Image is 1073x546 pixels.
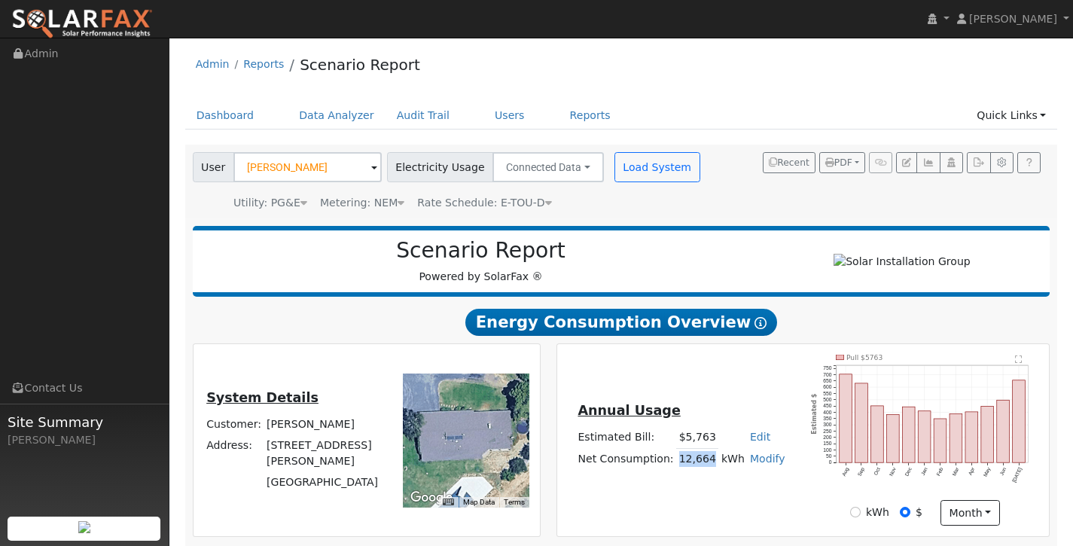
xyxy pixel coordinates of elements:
[811,393,818,435] text: Estimated $
[288,102,386,130] a: Data Analyzer
[824,422,832,427] text: 300
[204,435,264,472] td: Address:
[578,403,680,418] u: Annual Usage
[233,195,307,211] div: Utility: PG&E
[904,466,913,477] text: Dec
[916,152,940,173] button: Multi-Series Graph
[204,413,264,435] td: Customer:
[824,447,832,453] text: 100
[887,414,900,462] rect: onclick=""
[78,521,90,533] img: retrieve
[1017,152,1041,173] a: Help Link
[320,195,404,211] div: Metering: NEM
[387,152,493,182] span: Electricity Usage
[855,383,868,462] rect: onclick=""
[754,317,767,329] i: Show Help
[417,197,551,209] span: Alias: HETOUD
[981,406,994,462] rect: onclick=""
[826,453,832,459] text: 50
[825,157,852,168] span: PDF
[841,466,850,477] text: Aug
[763,152,815,173] button: Recent
[243,58,284,70] a: Reports
[824,435,832,440] text: 200
[920,466,928,476] text: Jan
[850,507,861,517] input: kWh
[829,459,832,465] text: 0
[206,390,319,405] u: System Details
[857,466,866,477] text: Sep
[873,466,881,476] text: Oct
[824,429,832,434] text: 250
[824,365,832,371] text: 750
[934,419,946,462] rect: onclick=""
[200,238,762,285] div: Powered by SolarFax ®
[1013,380,1026,462] rect: onclick=""
[824,416,832,421] text: 350
[614,152,700,182] button: Load System
[504,498,525,506] a: Terms
[999,466,1007,476] text: Jun
[824,403,832,408] text: 450
[676,448,718,470] td: 12,664
[967,152,990,173] button: Export Interval Data
[463,497,495,508] button: Map Data
[824,397,832,402] text: 500
[443,497,453,508] button: Keyboard shortcuts
[834,254,971,270] img: Solar Installation Group
[824,441,832,446] text: 150
[185,102,266,130] a: Dashboard
[903,407,916,462] rect: onclick=""
[950,413,962,462] rect: onclick=""
[465,309,777,336] span: Energy Consumption Overview
[233,152,382,182] input: Select a User
[819,152,865,173] button: PDF
[997,400,1010,462] rect: onclick=""
[407,488,456,508] a: Open this area in Google Maps (opens a new window)
[936,466,944,477] text: Feb
[575,448,676,470] td: Net Consumption:
[824,372,832,377] text: 700
[750,431,770,443] a: Edit
[871,406,884,462] rect: onclick=""
[483,102,536,130] a: Users
[916,505,922,520] label: $
[824,384,832,389] text: 600
[264,472,387,493] td: [GEOGRAPHIC_DATA]
[824,391,832,396] text: 550
[990,152,1014,173] button: Settings
[196,58,230,70] a: Admin
[8,432,161,448] div: [PERSON_NAME]
[559,102,622,130] a: Reports
[1011,466,1023,483] text: [DATE]
[492,152,604,182] button: Connected Data
[718,448,747,470] td: kWh
[575,426,676,448] td: Estimated Bill:
[264,413,387,435] td: [PERSON_NAME]
[676,426,718,448] td: $5,763
[952,466,961,477] text: Mar
[940,500,1000,526] button: month
[900,507,910,517] input: $
[824,410,832,415] text: 400
[866,505,889,520] label: kWh
[208,238,754,264] h2: Scenario Report
[824,378,832,383] text: 650
[8,412,161,432] span: Site Summary
[889,466,898,477] text: Nov
[840,374,852,462] rect: onclick=""
[11,8,153,40] img: SolarFax
[965,102,1057,130] a: Quick Links
[940,152,963,173] button: Login As
[919,411,931,462] rect: onclick=""
[846,353,882,361] text: Pull $5763
[386,102,461,130] a: Audit Trail
[969,13,1057,25] span: [PERSON_NAME]
[750,453,785,465] a: Modify
[896,152,917,173] button: Edit User
[968,466,977,477] text: Apr
[300,56,420,74] a: Scenario Report
[983,466,992,477] text: May
[264,435,387,472] td: [STREET_ADDRESS][PERSON_NAME]
[1015,355,1022,363] text: 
